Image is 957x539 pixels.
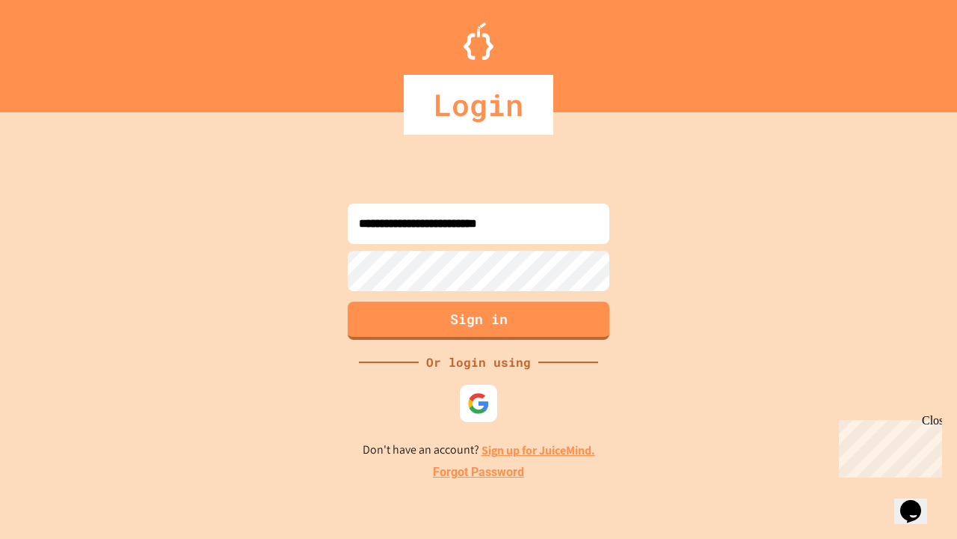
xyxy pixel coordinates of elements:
iframe: chat widget [833,414,942,478]
iframe: chat widget [894,479,942,524]
img: Logo.svg [464,22,493,60]
a: Forgot Password [433,463,524,481]
a: Sign up for JuiceMind. [481,442,595,458]
button: Sign in [348,302,609,340]
div: Chat with us now!Close [6,6,103,95]
div: Or login using [419,353,538,371]
div: Login [404,75,553,135]
p: Don't have an account? [363,441,595,460]
img: google-icon.svg [467,392,490,415]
